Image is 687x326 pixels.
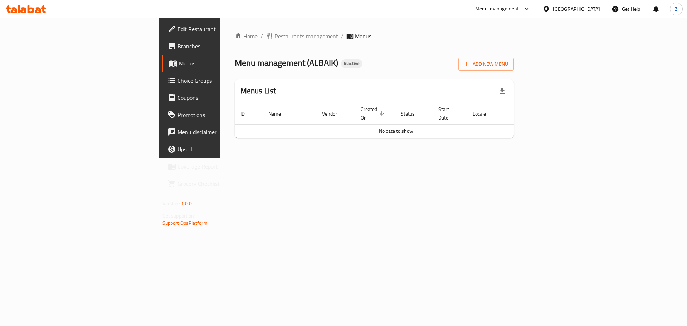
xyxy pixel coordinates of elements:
[675,5,678,13] span: Z
[274,32,338,40] span: Restaurants management
[162,123,274,141] a: Menu disclaimer
[401,110,424,118] span: Status
[177,25,268,33] span: Edit Restaurant
[473,110,495,118] span: Locale
[162,72,274,89] a: Choice Groups
[341,32,343,40] li: /
[268,110,290,118] span: Name
[240,110,254,118] span: ID
[177,162,268,171] span: Coverage Report
[162,38,274,55] a: Branches
[162,106,274,123] a: Promotions
[177,111,268,119] span: Promotions
[162,55,274,72] a: Menus
[458,58,514,71] button: Add New Menu
[162,141,274,158] a: Upsell
[240,86,276,96] h2: Menus List
[504,103,557,125] th: Actions
[266,32,338,40] a: Restaurants management
[494,82,511,99] div: Export file
[553,5,600,13] div: [GEOGRAPHIC_DATA]
[162,199,180,208] span: Version:
[235,103,557,138] table: enhanced table
[162,89,274,106] a: Coupons
[361,105,386,122] span: Created On
[355,32,371,40] span: Menus
[162,158,274,175] a: Coverage Report
[162,20,274,38] a: Edit Restaurant
[438,105,458,122] span: Start Date
[181,199,192,208] span: 1.0.0
[177,128,268,136] span: Menu disclaimer
[464,60,508,69] span: Add New Menu
[177,93,268,102] span: Coupons
[177,42,268,50] span: Branches
[322,110,346,118] span: Vendor
[177,179,268,188] span: Grocery Checklist
[162,175,274,192] a: Grocery Checklist
[235,32,514,40] nav: breadcrumb
[475,5,519,13] div: Menu-management
[341,60,362,67] span: Inactive
[162,218,208,228] a: Support.OpsPlatform
[162,211,195,220] span: Get support on:
[177,76,268,85] span: Choice Groups
[235,55,338,71] span: Menu management ( ALBAIK )
[179,59,268,68] span: Menus
[379,126,413,136] span: No data to show
[177,145,268,154] span: Upsell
